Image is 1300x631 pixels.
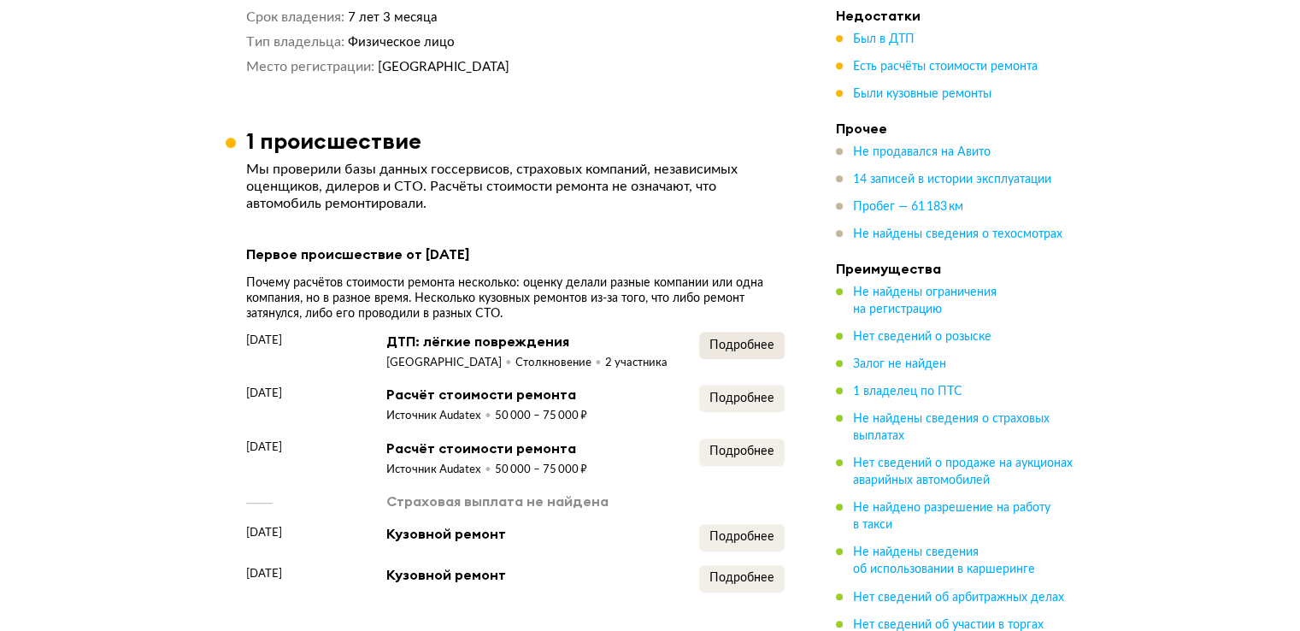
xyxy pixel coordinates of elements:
span: Не найдены сведения о техосмотрах [853,228,1062,240]
span: Нет сведений об арбитражных делах [853,591,1064,603]
span: [DATE] [246,565,282,582]
span: Физическое лицо [348,36,455,49]
span: Не найдено разрешение на работу в такси [853,502,1050,531]
div: Страховая выплата не найдена [386,492,609,510]
span: [DATE] [246,524,282,541]
div: 50 000 – 75 000 ₽ [495,463,587,478]
span: Подробнее [709,392,774,404]
span: Нет сведений о продаже на аукционах аварийных автомобилей [853,457,1073,487]
div: Первое происшествие от [DATE] [246,243,785,265]
span: Не найдены ограничения на регистрацию [853,286,997,315]
span: 14 записей в истории эксплуатации [853,174,1051,186]
span: Не найдены сведения об использовании в каршеринге [853,546,1035,575]
button: Подробнее [699,439,785,466]
div: Почему расчётов стоимости ремонта несколько: оценку делали разные компании или одна компания, но ... [246,275,785,321]
span: Были кузовные ремонты [853,88,991,100]
span: Нет сведений об участии в торгах [853,618,1044,630]
span: Подробнее [709,445,774,457]
span: Подробнее [709,531,774,543]
p: Мы проверили базы данных госсервисов, страховых компаний, независимых оценщиков, дилеров и СТО. Р... [246,161,785,212]
span: Есть расчёты стоимости ремонта [853,61,1038,73]
span: 1 владелец по ПТС [853,386,962,398]
div: 2 участника [605,356,668,371]
button: Подробнее [699,565,785,593]
h4: Прочее [836,120,1075,137]
span: [GEOGRAPHIC_DATA] [378,61,509,74]
h3: 1 происшествие [246,127,421,154]
span: [DATE] [246,439,282,456]
h4: Недостатки [836,7,1075,24]
div: Кузовной ремонт [386,565,506,584]
div: Кузовной ремонт [386,524,506,543]
div: 50 000 – 75 000 ₽ [495,409,587,424]
div: [GEOGRAPHIC_DATA] [386,356,515,371]
span: Залог не найден [853,358,946,370]
h4: Преимущества [836,260,1075,277]
span: [DATE] [246,332,282,349]
button: Подробнее [699,332,785,359]
span: Нет сведений о розыске [853,331,991,343]
dt: Срок владения [246,9,344,27]
div: Расчёт стоимости ремонта [386,439,587,457]
div: Расчёт стоимости ремонта [386,385,587,404]
button: Подробнее [699,524,785,551]
div: Источник Audatex [386,463,495,478]
span: [DATE] [246,385,282,402]
div: Источник Audatex [386,409,495,424]
span: Подробнее [709,572,774,584]
span: Пробег — 61 183 км [853,201,963,213]
dt: Тип владельца [246,33,344,51]
div: Столкновение [515,356,605,371]
div: ДТП: лёгкие повреждения [386,332,668,351]
span: 7 лет 3 месяца [348,11,438,24]
span: Не найдены сведения о страховых выплатах [853,413,1050,442]
dt: Место регистрации [246,58,374,76]
span: Подробнее [709,339,774,351]
span: Был в ДТП [853,33,915,45]
span: Не продавался на Авито [853,146,991,158]
button: Подробнее [699,385,785,412]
